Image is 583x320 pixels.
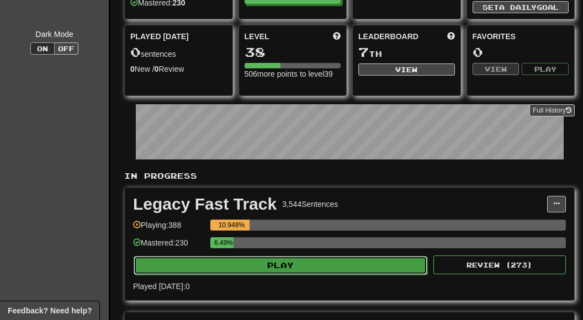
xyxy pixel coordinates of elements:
[130,65,135,73] strong: 0
[522,63,569,75] button: Play
[473,1,569,13] button: Seta dailygoal
[282,199,338,210] div: 3,544 Sentences
[447,31,455,42] span: This week in points, UTC
[358,44,369,60] span: 7
[529,104,575,116] a: Full History
[473,63,520,75] button: View
[358,45,455,60] div: th
[473,45,569,59] div: 0
[433,255,566,274] button: Review (273)
[155,65,159,73] strong: 0
[499,3,537,11] span: a daily
[245,68,341,79] div: 506 more points to level 39
[8,305,92,316] span: Open feedback widget
[214,237,234,248] div: 6.49%
[245,31,269,42] span: Level
[30,42,55,55] button: On
[130,63,227,74] div: New / Review
[133,220,205,238] div: Playing: 388
[473,31,569,42] div: Favorites
[8,29,100,40] div: Dark Mode
[124,170,575,182] p: In Progress
[130,44,141,60] span: 0
[54,42,78,55] button: Off
[134,256,427,275] button: Play
[245,45,341,59] div: 38
[333,31,341,42] span: Score more points to level up
[133,196,277,212] div: Legacy Fast Track
[358,63,455,76] button: View
[214,220,249,231] div: 10.948%
[133,237,205,255] div: Mastered: 230
[133,282,189,291] span: Played [DATE]: 0
[130,45,227,60] div: sentences
[130,31,189,42] span: Played [DATE]
[358,31,418,42] span: Leaderboard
